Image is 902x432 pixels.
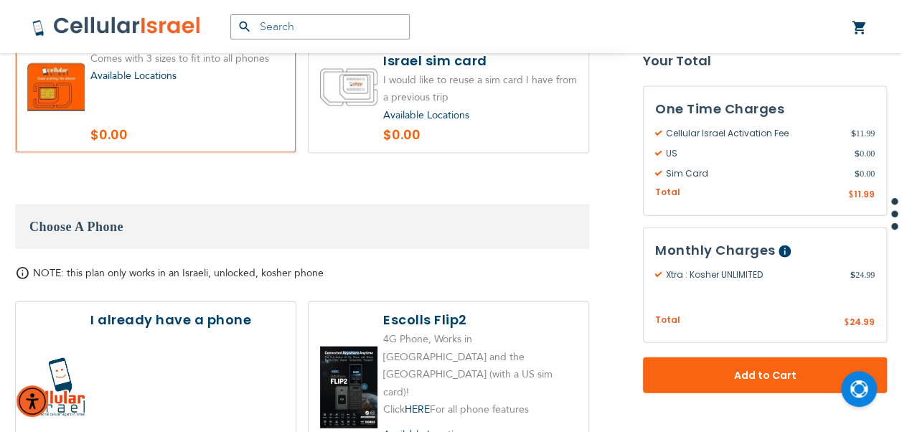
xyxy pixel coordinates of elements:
a: HERE [405,403,430,416]
a: Available Locations [90,69,177,83]
span: 24.99 [850,268,875,281]
span: $ [848,189,854,202]
div: Accessibility Menu [17,385,48,417]
img: Cellular Israel [32,16,202,37]
span: $ [850,268,855,281]
span: 0.00 [855,147,875,160]
span: 11.99 [850,127,875,140]
a: Available Locations [383,108,469,122]
span: Sim Card [655,167,855,180]
span: $ [844,316,850,329]
span: Choose A Phone [29,220,123,234]
span: $ [850,127,855,140]
h3: One Time Charges [655,98,875,120]
input: Search [230,14,410,39]
span: 24.99 [850,316,875,328]
span: US [655,147,855,160]
button: Add to Cart [643,357,887,393]
span: Cellular Israel Activation Fee [655,127,850,140]
span: Add to Cart [690,368,840,383]
span: $ [855,167,860,180]
span: Xtra : Kosher UNLIMITED [655,268,850,281]
span: Help [779,245,791,258]
span: 0.00 [855,167,875,180]
span: Total [655,186,680,199]
strong: Your Total [643,50,887,72]
span: Monthly Charges [655,241,776,259]
span: Total [655,314,680,327]
span: 11.99 [854,188,875,200]
span: NOTE: this plan only works in an Israeli, unlocked, kosher phone [33,266,324,280]
span: $ [855,147,860,160]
